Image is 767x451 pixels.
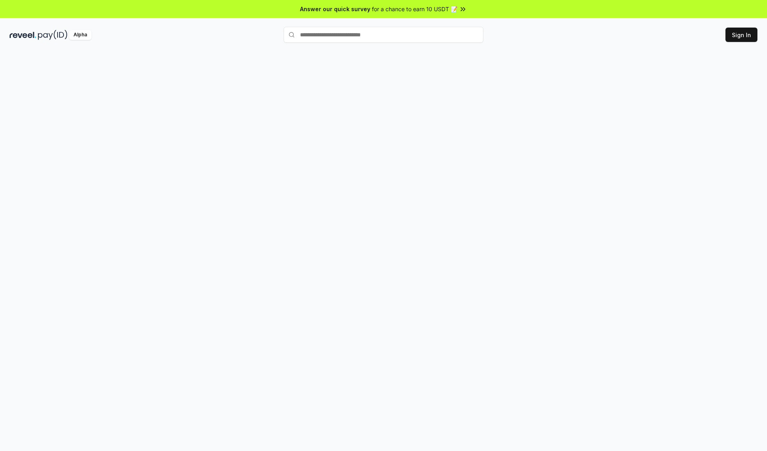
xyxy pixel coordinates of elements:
img: pay_id [38,30,68,40]
span: for a chance to earn 10 USDT 📝 [372,5,457,13]
span: Answer our quick survey [300,5,370,13]
button: Sign In [725,28,757,42]
img: reveel_dark [10,30,36,40]
div: Alpha [69,30,91,40]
